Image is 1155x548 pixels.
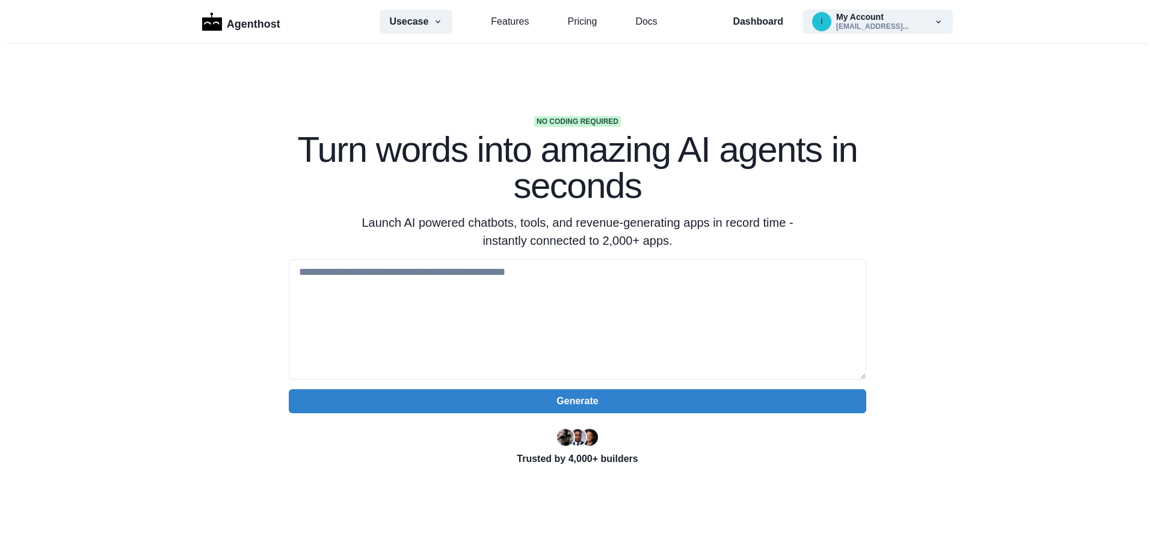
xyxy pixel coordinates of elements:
[635,14,657,29] a: Docs
[289,389,866,413] button: Generate
[380,10,452,34] button: Usecase
[491,14,529,29] a: Features
[733,14,783,29] a: Dashboard
[557,429,574,446] img: Ryan Florence
[581,429,598,446] img: Kent Dodds
[534,116,621,127] span: No coding required
[569,429,586,446] img: Segun Adebayo
[567,14,597,29] a: Pricing
[289,452,866,466] p: Trusted by 4,000+ builders
[289,132,866,204] h1: Turn words into amazing AI agents in seconds
[227,11,280,32] p: Agenthost
[346,214,808,250] p: Launch AI powered chatbots, tools, and revenue-generating apps in record time - instantly connect...
[202,11,280,32] a: LogoAgenthost
[202,13,222,31] img: Logo
[802,10,953,34] button: intermailone@gmail.comMy Account[EMAIL_ADDRESS]...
